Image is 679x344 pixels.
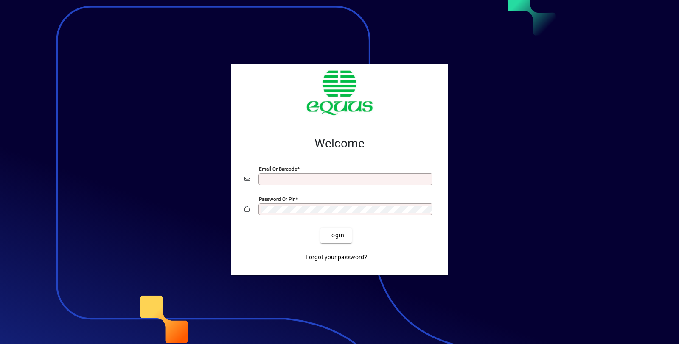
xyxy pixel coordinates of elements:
[327,231,345,240] span: Login
[320,228,351,243] button: Login
[259,166,297,172] mat-label: Email or Barcode
[306,253,367,262] span: Forgot your password?
[244,136,435,151] h2: Welcome
[302,250,370,265] a: Forgot your password?
[259,196,295,202] mat-label: Password or Pin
